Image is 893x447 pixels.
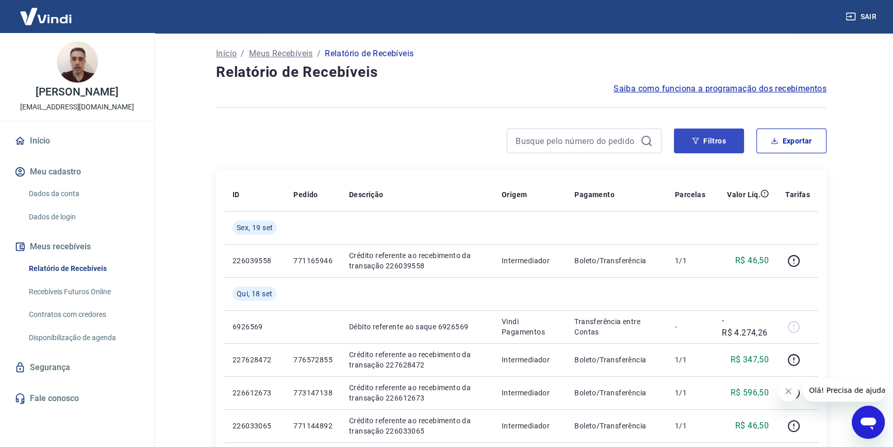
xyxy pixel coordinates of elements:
p: Relatório de Recebíveis [325,47,414,60]
button: Exportar [756,129,826,153]
p: Boleto/Transferência [574,355,658,365]
p: Boleto/Transferência [574,421,658,431]
a: Início [216,47,237,60]
p: Origem [502,189,527,200]
input: Busque pelo número do pedido [516,133,636,149]
a: Contratos com credores [25,304,142,325]
p: 1/1 [675,421,705,431]
p: Intermediador [502,421,558,431]
a: Fale conosco [12,387,142,410]
button: Meus recebíveis [12,235,142,258]
p: R$ 347,50 [731,354,769,366]
p: Crédito referente ao recebimento da transação 226039558 [349,250,485,271]
a: Relatório de Recebíveis [25,258,142,279]
p: Boleto/Transferência [574,256,658,266]
p: Intermediador [502,256,558,266]
p: ID [233,189,240,200]
p: Descrição [349,189,384,200]
a: Recebíveis Futuros Online [25,281,142,302]
a: Dados da conta [25,183,142,204]
p: - [675,322,705,332]
span: Olá! Precisa de ajuda? [6,7,87,15]
p: 1/1 [675,355,705,365]
p: [EMAIL_ADDRESS][DOMAIN_NAME] [20,102,134,113]
a: Meus Recebíveis [249,47,313,60]
p: Crédito referente ao recebimento da transação 226033065 [349,416,485,436]
p: [PERSON_NAME] [36,87,118,98]
a: Dados de login [25,206,142,228]
a: Disponibilização de agenda [25,327,142,348]
p: 226033065 [233,421,277,431]
p: R$ 46,50 [735,420,769,432]
p: 6926569 [233,322,277,332]
p: Crédito referente ao recebimento da transação 227628472 [349,349,485,370]
button: Sair [844,7,881,26]
p: Valor Líq. [727,189,760,200]
span: Sex, 19 set [237,222,273,233]
iframe: Message from company [803,379,885,402]
a: Início [12,130,142,152]
p: 227628472 [233,355,277,365]
img: 086b94dc-854d-4ca8-b167-b06c909ffac4.jpeg [57,41,98,83]
p: Crédito referente ao recebimento da transação 226612673 [349,382,485,403]
a: Segurança [12,356,142,379]
p: R$ 46,50 [735,254,769,267]
p: 226612673 [233,388,277,398]
span: Qui, 18 set [237,289,272,299]
h4: Relatório de Recebíveis [216,62,826,83]
a: Saiba como funciona a programação dos recebimentos [614,83,826,95]
p: Transferência entre Contas [574,316,658,337]
p: Boleto/Transferência [574,388,658,398]
p: Vindi Pagamentos [502,316,558,337]
p: 773147138 [293,388,333,398]
p: Parcelas [675,189,705,200]
button: Meu cadastro [12,161,142,183]
button: Filtros [674,129,744,153]
p: R$ 596,50 [731,387,769,399]
p: 771165946 [293,256,333,266]
p: 1/1 [675,256,705,266]
p: 226039558 [233,256,277,266]
p: 776572855 [293,355,333,365]
iframe: Close message [778,381,799,402]
p: Intermediador [502,388,558,398]
p: / [317,47,321,60]
img: Vindi [12,1,79,32]
p: Pagamento [574,189,615,200]
p: Débito referente ao saque 6926569 [349,322,485,332]
p: 771144892 [293,421,333,431]
p: -R$ 4.274,26 [722,314,769,339]
iframe: Button to launch messaging window [852,406,885,439]
p: / [241,47,244,60]
p: 1/1 [675,388,705,398]
p: Pedido [293,189,318,200]
p: Intermediador [502,355,558,365]
p: Tarifas [785,189,810,200]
